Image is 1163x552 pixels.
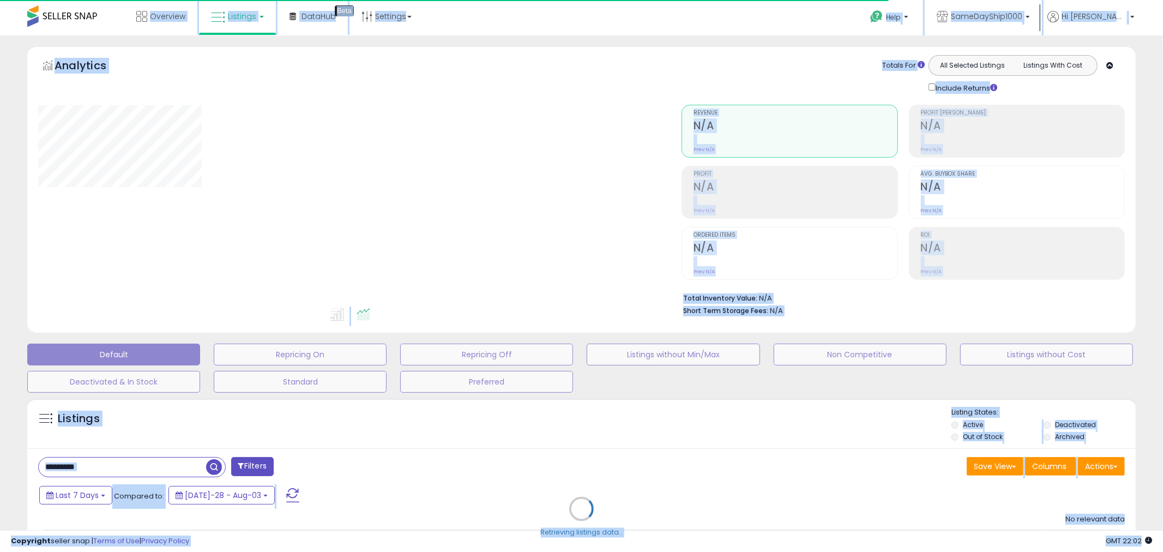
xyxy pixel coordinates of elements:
h2: N/A [694,119,897,134]
button: Non Competitive [774,344,947,365]
span: Profit [PERSON_NAME] [921,110,1124,116]
small: Prev: N/A [921,207,942,214]
span: Avg. Buybox Share [921,171,1124,177]
button: All Selected Listings [932,58,1013,73]
span: Profit [694,171,897,177]
h2: N/A [921,242,1124,256]
small: Prev: N/A [694,207,715,214]
button: Listings without Min/Max [587,344,760,365]
small: Prev: N/A [694,268,715,275]
h2: N/A [921,181,1124,195]
small: Prev: N/A [921,268,942,275]
div: seller snap | | [11,536,189,547]
span: ROI [921,232,1124,238]
b: Short Term Storage Fees: [683,306,768,315]
button: Preferred [400,371,573,393]
span: Listings [228,11,256,22]
button: Repricing On [214,344,387,365]
span: N/A [770,305,783,316]
b: Total Inventory Value: [683,293,757,303]
h5: Analytics [55,58,128,76]
span: Revenue [694,110,897,116]
div: Retrieving listings data.. [541,528,623,538]
span: Ordered Items [694,232,897,238]
div: Tooltip anchor [335,5,354,16]
strong: Copyright [11,536,51,546]
i: Get Help [870,10,883,23]
button: Listings With Cost [1013,58,1094,73]
span: Overview [150,11,185,22]
a: Hi [PERSON_NAME] [1047,11,1135,35]
button: Default [27,344,200,365]
h2: N/A [694,181,897,195]
a: Help [861,2,919,35]
span: Help [886,13,901,22]
button: Listings without Cost [960,344,1133,365]
small: Prev: N/A [921,146,942,153]
div: Totals For [882,61,925,71]
span: SameDayShip1000 [951,11,1022,22]
h2: N/A [694,242,897,256]
button: Repricing Off [400,344,573,365]
small: Prev: N/A [694,146,715,153]
div: Include Returns [920,81,1010,94]
h2: N/A [921,119,1124,134]
span: Hi [PERSON_NAME] [1062,11,1127,22]
button: Deactivated & In Stock [27,371,200,393]
button: Standard [214,371,387,393]
li: N/A [683,291,1117,304]
span: DataHub [302,11,336,22]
